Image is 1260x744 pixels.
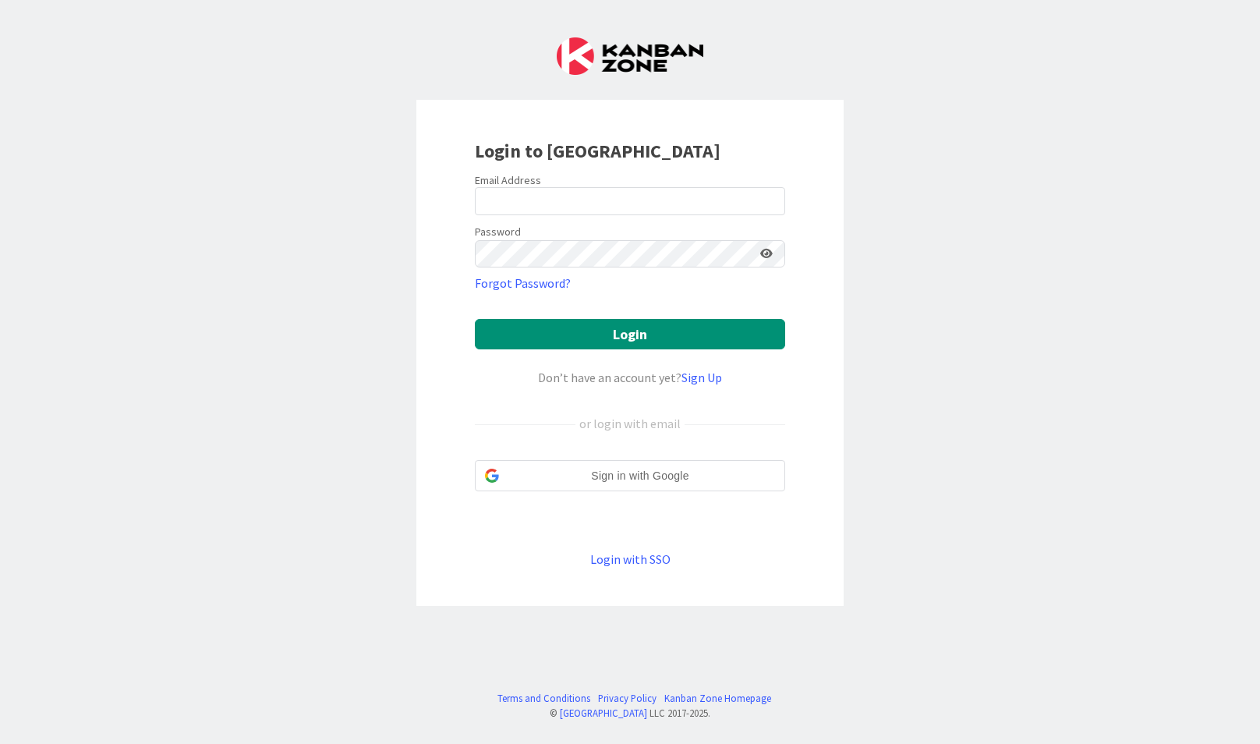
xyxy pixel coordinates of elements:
[664,691,771,706] a: Kanban Zone Homepage
[475,319,785,349] button: Login
[598,691,657,706] a: Privacy Policy
[467,490,793,524] iframe: Sign in with Google Button
[475,368,785,387] div: Don’t have an account yet?
[475,460,785,491] div: Sign in with Google
[475,139,720,163] b: Login to [GEOGRAPHIC_DATA]
[590,551,671,567] a: Login with SSO
[497,691,590,706] a: Terms and Conditions
[575,414,685,433] div: or login with email
[475,224,521,240] label: Password
[475,173,541,187] label: Email Address
[490,706,771,721] div: © LLC 2017- 2025 .
[557,37,703,75] img: Kanban Zone
[505,468,775,484] span: Sign in with Google
[475,274,571,292] a: Forgot Password?
[560,707,647,719] a: [GEOGRAPHIC_DATA]
[681,370,722,385] a: Sign Up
